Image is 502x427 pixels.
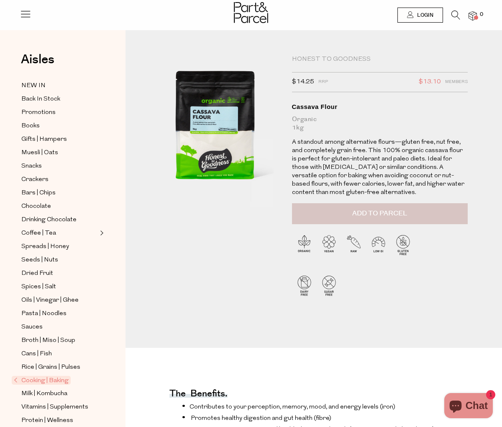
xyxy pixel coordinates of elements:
button: Expand/Collapse Coffee | Tea [98,228,104,238]
a: Aisles [21,53,54,74]
span: Promotes healthy digestion and gut health (fibre) [191,415,331,422]
a: Spreads | Honey [21,241,97,252]
img: P_P-ICONS-Live_Bec_V11_Sugar_Free.svg [317,273,341,298]
a: Rice | Grains | Pulses [21,362,97,373]
button: Add to Parcel [292,203,468,224]
h4: The benefits. [169,392,228,398]
a: Cans | Fish [21,349,97,359]
span: Spreads | Honey [21,242,69,252]
a: Bars | Chips [21,188,97,198]
a: Crackers [21,174,97,185]
img: Cassava Flour [151,55,279,207]
span: Chocolate [21,202,51,212]
a: Cooking | Baking [14,375,97,386]
span: Seeds | Nuts [21,255,58,265]
span: Pasta | Noodles [21,309,67,319]
span: Cans | Fish [21,349,52,359]
span: Drinking Chocolate [21,215,77,225]
a: Snacks [21,161,97,171]
a: Back In Stock [21,94,97,104]
span: Rice | Grains | Pulses [21,362,80,373]
span: Back In Stock [21,94,60,104]
img: P_P-ICONS-Live_Bec_V11_Low_Gi.svg [366,233,391,257]
a: Books [21,121,97,131]
a: Broth | Miso | Soup [21,335,97,346]
span: Oils | Vinegar | Ghee [21,295,79,305]
img: P_P-ICONS-Live_Bec_V11_Vegan.svg [317,233,341,257]
a: Seeds | Nuts [21,255,97,265]
a: Vitamins | Supplements [21,402,97,412]
span: Protein | Wellness [21,416,73,426]
img: P_P-ICONS-Live_Bec_V11_Gluten_Free.svg [391,233,415,257]
span: Promotions [21,108,56,118]
span: 0 [478,11,485,18]
span: Add to Parcel [352,209,407,218]
span: Vitamins | Supplements [21,402,88,412]
span: Coffee | Tea [21,228,56,238]
a: Dried Fruit [21,268,97,279]
span: Crackers [21,175,49,185]
span: Cooking | Baking [12,376,71,385]
span: Muesli | Oats [21,148,58,158]
span: NEW IN [21,81,46,91]
span: Gifts | Hampers [21,135,67,145]
span: Bars | Chips [21,188,56,198]
span: $13.10 [419,77,441,88]
a: Protein | Wellness [21,415,97,426]
a: Login [397,8,443,23]
div: Honest to Goodness [292,55,468,64]
span: Members [445,77,468,88]
a: Sauces [21,322,97,332]
img: P_P-ICONS-Live_Bec_V11_Organic.svg [292,233,317,257]
a: Chocolate [21,201,97,212]
a: NEW IN [21,80,97,91]
span: Login [415,12,433,19]
span: Aisles [21,50,54,69]
a: Pasta | Noodles [21,308,97,319]
span: Contributes to your perception, memory, mood, and energy levels (iron) [190,404,395,410]
a: Muesli | Oats [21,148,97,158]
span: Spices | Salt [21,282,56,292]
a: 0 [469,11,477,20]
span: Books [21,121,40,131]
a: Drinking Chocolate [21,215,97,225]
a: Oils | Vinegar | Ghee [21,295,97,305]
div: Organic 1kg [292,115,468,132]
img: P_P-ICONS-Live_Bec_V11_Raw.svg [341,233,366,257]
a: Milk | Kombucha [21,388,97,399]
img: P_P-ICONS-Live_Bec_V11_Dairy_Free.svg [292,273,317,298]
span: Dried Fruit [21,269,53,279]
inbox-online-store-chat: Shopify online store chat [442,393,495,420]
a: Promotions [21,107,97,118]
span: RRP [318,77,328,88]
span: Snacks [21,161,42,171]
span: $14.25 [292,77,314,88]
img: Part&Parcel [234,2,268,23]
span: Broth | Miso | Soup [21,336,75,346]
p: A standout among alternative flours—gluten free, nut free, and completely grain free. This 100% o... [292,138,468,197]
a: Coffee | Tea [21,228,97,238]
a: Spices | Salt [21,282,97,292]
a: Gifts | Hampers [21,134,97,145]
span: Milk | Kombucha [21,389,67,399]
div: Cassava Flour [292,103,468,111]
span: Sauces [21,322,43,332]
